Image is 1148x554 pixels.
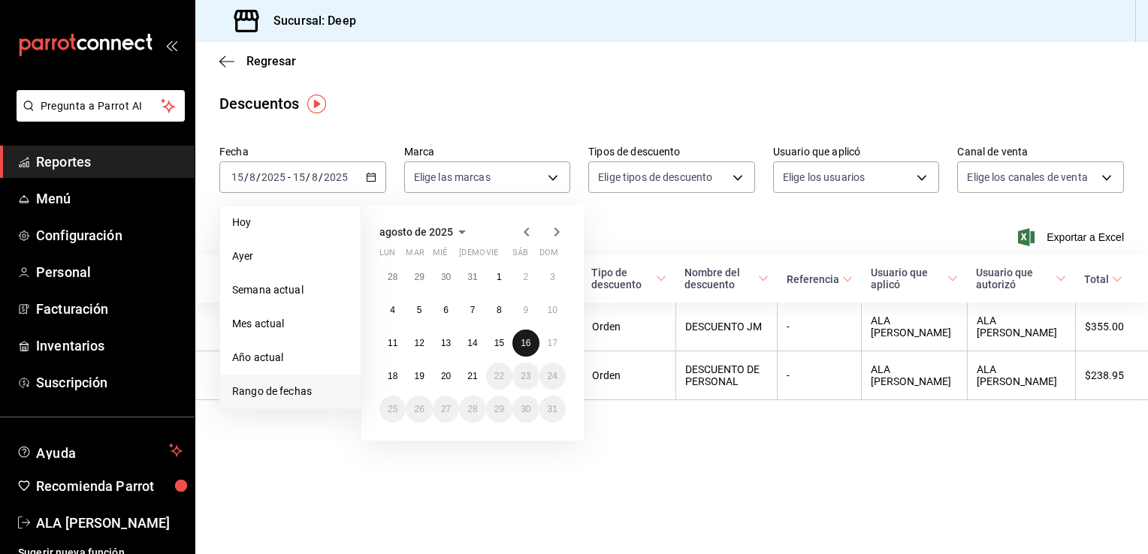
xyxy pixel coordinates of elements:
[307,95,326,113] img: Tooltip marker
[548,338,557,348] abbr: 17 de agosto de 2025
[323,171,349,183] input: ----
[1075,351,1148,400] th: $238.95
[195,351,282,400] th: [DATE] 09:18 PM
[219,54,296,68] button: Regresar
[288,171,291,183] span: -
[1075,303,1148,351] th: $355.00
[379,223,471,241] button: agosto de 2025
[36,441,163,459] span: Ayuda
[36,513,183,533] span: ALA [PERSON_NAME]
[467,272,477,282] abbr: 31 de julio de 2025
[521,338,530,348] abbr: 16 de agosto de 2025
[512,297,539,324] button: 9 de agosto de 2025
[1021,228,1124,246] button: Exportar a Excel
[976,266,1066,291] span: Usuario que autorizó
[783,170,865,185] span: Elige los usuarios
[261,12,356,30] h3: Sucursal: Deep
[417,305,422,315] abbr: 5 de agosto de 2025
[390,305,395,315] abbr: 4 de agosto de 2025
[17,90,185,122] button: Pregunta a Parrot AI
[379,226,453,238] span: agosto de 2025
[582,303,675,351] th: Orden
[773,146,940,157] label: Usuario que aplicó
[232,248,349,264] span: Ayer
[379,248,395,263] abbr: lunes
[967,303,1075,351] th: ALA [PERSON_NAME]
[459,297,485,324] button: 7 de agosto de 2025
[36,188,183,209] span: Menú
[512,396,539,423] button: 30 de agosto de 2025
[441,371,451,381] abbr: 20 de agosto de 2025
[406,363,432,390] button: 19 de agosto de 2025
[311,171,319,183] input: --
[219,92,299,115] div: Descuentos
[36,262,183,282] span: Personal
[433,330,459,357] button: 13 de agosto de 2025
[433,396,459,423] button: 27 de agosto de 2025
[494,338,504,348] abbr: 15 de agosto de 2025
[494,404,504,414] abbr: 29 de agosto de 2025
[459,330,485,357] button: 14 de agosto de 2025
[591,266,666,291] span: Tipo de descuento
[406,396,432,423] button: 26 de agosto de 2025
[36,372,183,393] span: Suscripción
[523,305,528,315] abbr: 9 de agosto de 2025
[539,363,566,390] button: 24 de agosto de 2025
[539,263,566,291] button: 3 de agosto de 2025
[232,316,349,332] span: Mes actual
[862,303,968,351] th: ALA [PERSON_NAME]
[1084,273,1122,285] span: Total
[550,272,555,282] abbr: 3 de agosto de 2025
[871,266,959,291] span: Usuario que aplicó
[433,297,459,324] button: 6 de agosto de 2025
[582,351,675,400] th: Orden
[494,371,504,381] abbr: 22 de agosto de 2025
[459,396,485,423] button: 28 de agosto de 2025
[862,351,968,400] th: ALA [PERSON_NAME]
[598,170,712,185] span: Elige tipos de descuento
[967,351,1075,400] th: ALA [PERSON_NAME]
[379,330,406,357] button: 11 de agosto de 2025
[232,282,349,298] span: Semana actual
[512,363,539,390] button: 23 de agosto de 2025
[256,171,261,183] span: /
[406,330,432,357] button: 12 de agosto de 2025
[388,338,397,348] abbr: 11 de agosto de 2025
[443,305,449,315] abbr: 6 de agosto de 2025
[441,338,451,348] abbr: 13 de agosto de 2025
[539,330,566,357] button: 17 de agosto de 2025
[249,171,256,183] input: --
[414,371,424,381] abbr: 19 de agosto de 2025
[165,39,177,51] button: open_drawer_menu
[433,263,459,291] button: 30 de julio de 2025
[548,404,557,414] abbr: 31 de agosto de 2025
[406,297,432,324] button: 5 de agosto de 2025
[967,170,1087,185] span: Elige los canales de venta
[414,170,491,185] span: Elige las marcas
[292,171,306,183] input: --
[441,404,451,414] abbr: 27 de agosto de 2025
[388,371,397,381] abbr: 18 de agosto de 2025
[521,404,530,414] abbr: 30 de agosto de 2025
[548,305,557,315] abbr: 10 de agosto de 2025
[195,303,282,351] th: [DATE] 09:19 PM
[244,171,249,183] span: /
[36,299,183,319] span: Facturación
[459,248,548,263] abbr: jueves
[684,266,768,291] span: Nombre del descuento
[433,363,459,390] button: 20 de agosto de 2025
[232,384,349,399] span: Rango de fechas
[467,338,477,348] abbr: 14 de agosto de 2025
[261,171,286,183] input: ----
[36,336,183,356] span: Inventarios
[406,248,424,263] abbr: martes
[497,272,502,282] abbr: 1 de agosto de 2025
[388,272,397,282] abbr: 28 de julio de 2025
[379,363,406,390] button: 18 de agosto de 2025
[41,98,162,114] span: Pregunta a Parrot AI
[497,305,502,315] abbr: 8 de agosto de 2025
[36,476,183,496] span: Recomienda Parrot
[486,248,498,263] abbr: viernes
